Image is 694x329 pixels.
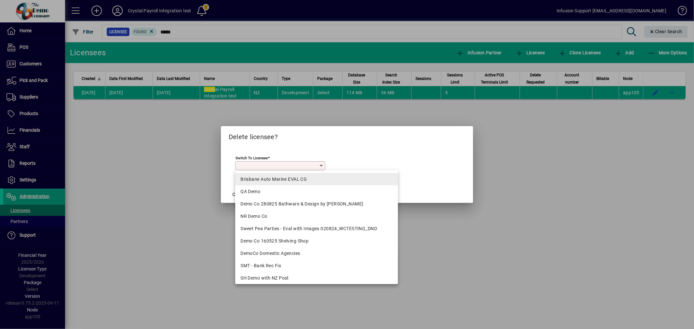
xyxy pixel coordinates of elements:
[235,235,398,247] mat-option: Demo Co 160525 Shelving Shop
[235,210,398,222] mat-option: NR Demo Co
[229,189,250,200] button: Cancel
[235,247,398,259] mat-option: DemoCo Domestic Agencies
[240,201,393,207] div: Demo Co 280825 Bathware & Design by [PERSON_NAME]
[235,198,398,210] mat-option: Demo Co 280825 Bathware & Design by Kristy
[240,188,393,195] div: QA Demo
[240,238,393,244] div: Demo Co 160525 Shelving Shop
[235,173,398,185] mat-option: Brisbane Auto Marine EVAL CG
[235,185,398,198] mat-option: QA Demo
[240,213,393,220] div: NR Demo Co
[240,262,393,269] div: SMT - Bank Rec Fix
[235,222,398,235] mat-option: Sweet Pea Parties - Eval with Images 020824_WCTESTING_DND
[236,156,268,160] mat-label: Switch to licensee
[240,176,393,183] div: Brisbane Auto Marine EVAL CG
[232,191,246,198] span: Cancel
[235,259,398,272] mat-option: SMT - Bank Rec Fix
[221,126,473,145] h2: Delete licensee?
[240,250,393,257] div: DemoCo Domestic Agencies
[240,225,393,232] div: Sweet Pea Parties - Eval with Images 020824_WCTESTING_DND
[235,272,398,284] mat-option: SH Demo with NZ Post
[240,275,393,282] div: SH Demo with NZ Post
